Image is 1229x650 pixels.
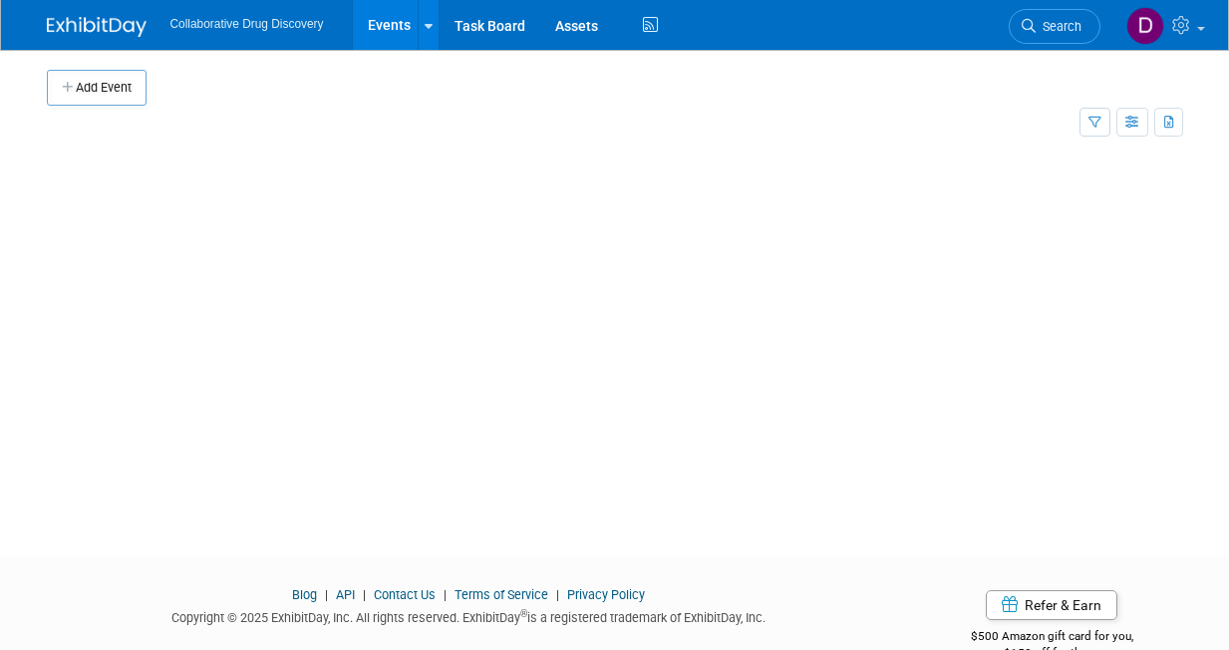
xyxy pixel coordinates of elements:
[336,587,355,602] a: API
[292,587,317,602] a: Blog
[47,17,147,37] img: ExhibitDay
[439,587,452,602] span: |
[47,604,892,627] div: Copyright © 2025 ExhibitDay, Inc. All rights reserved. ExhibitDay is a registered trademark of Ex...
[374,587,436,602] a: Contact Us
[1036,19,1081,34] span: Search
[47,70,147,106] button: Add Event
[1126,7,1164,45] img: Daniel Castro
[320,587,333,602] span: |
[567,587,645,602] a: Privacy Policy
[986,590,1117,620] a: Refer & Earn
[520,608,527,619] sup: ®
[170,17,324,31] span: Collaborative Drug Discovery
[1009,9,1100,44] a: Search
[551,587,564,602] span: |
[455,587,548,602] a: Terms of Service
[358,587,371,602] span: |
